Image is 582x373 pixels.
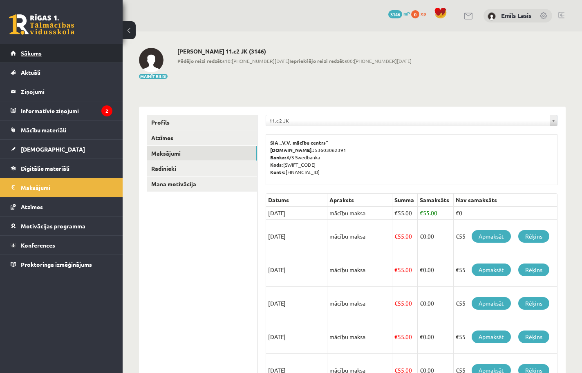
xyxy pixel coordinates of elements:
button: Mainīt bildi [139,74,168,79]
p: 53603062391 A/S Swedbanka [SWIFT_CODE] [FINANCIAL_ID] [270,139,553,176]
a: 0 xp [411,10,430,17]
th: Summa [392,194,417,207]
span: € [420,333,423,340]
a: Motivācijas programma [11,217,112,235]
td: mācību maksa [327,253,392,287]
a: Emīls Lasis [501,11,531,20]
span: € [420,299,423,307]
legend: Informatīvie ziņojumi [21,101,112,120]
a: 3146 mP [388,10,410,17]
span: Mācību materiāli [21,126,66,134]
span: Konferences [21,241,55,249]
td: €55 [454,287,557,320]
span: € [420,266,423,273]
td: [DATE] [266,207,327,220]
td: [DATE] [266,320,327,354]
span: € [394,266,398,273]
a: Digitālie materiāli [11,159,112,178]
a: Atzīmes [11,197,112,216]
a: Rēķins [518,230,549,243]
a: Proktoringa izmēģinājums [11,255,112,274]
span: 3146 [388,10,402,18]
b: Iepriekšējo reizi redzēts [289,58,347,64]
th: Apraksts [327,194,392,207]
a: Apmaksāt [472,264,511,276]
td: [DATE] [266,220,327,253]
a: Rēķins [518,297,549,310]
span: Atzīmes [21,203,43,210]
legend: Ziņojumi [21,82,112,101]
img: Emīls Lasis [488,12,496,20]
a: Rēķins [518,264,549,276]
th: Nav samaksāts [454,194,557,207]
td: mācību maksa [327,220,392,253]
a: Radinieki [147,161,257,176]
a: Apmaksāt [472,331,511,343]
span: Proktoringa izmēģinājums [21,261,92,268]
a: Ziņojumi [11,82,112,101]
b: Banka: [270,154,287,161]
td: 0.00 [418,220,454,253]
span: Aktuāli [21,69,40,76]
td: €55 [454,220,557,253]
a: Sākums [11,44,112,63]
td: 55.00 [418,207,454,220]
a: Aktuāli [11,63,112,82]
b: SIA „V.V. mācību centrs” [270,139,329,146]
i: 2 [101,105,112,116]
span: mP [403,10,410,17]
span: 10:[PHONE_NUMBER][DATE] 00:[PHONE_NUMBER][DATE] [177,57,412,65]
span: [DEMOGRAPHIC_DATA] [21,145,85,153]
span: Digitālie materiāli [21,165,69,172]
h2: [PERSON_NAME] 11.c2 JK (3146) [177,48,412,55]
span: 0 [411,10,419,18]
span: Sākums [21,49,42,57]
td: [DATE] [266,253,327,287]
span: € [420,209,423,217]
td: €55 [454,320,557,354]
span: xp [421,10,426,17]
a: Apmaksāt [472,230,511,243]
th: Samaksāts [418,194,454,207]
a: Mācību materiāli [11,121,112,139]
a: Konferences [11,236,112,255]
span: Motivācijas programma [21,222,85,230]
a: Maksājumi [147,146,257,161]
td: mācību maksa [327,207,392,220]
a: Mana motivācija [147,176,257,192]
b: Pēdējo reizi redzēts [177,58,225,64]
legend: Maksājumi [21,178,112,197]
td: 55.00 [392,287,417,320]
span: € [394,333,398,340]
td: 55.00 [392,320,417,354]
b: Kods: [270,161,283,168]
td: [DATE] [266,287,327,320]
th: Datums [266,194,327,207]
a: Maksājumi [11,178,112,197]
span: € [394,232,398,240]
a: 11.c2 JK [266,115,557,126]
td: 0.00 [418,287,454,320]
td: 0.00 [418,253,454,287]
td: 0.00 [418,320,454,354]
b: Konts: [270,169,286,175]
a: Rīgas 1. Tālmācības vidusskola [9,14,74,35]
a: Informatīvie ziņojumi2 [11,101,112,120]
a: Rēķins [518,331,549,343]
td: 55.00 [392,253,417,287]
b: [DOMAIN_NAME].: [270,147,315,153]
td: 55.00 [392,220,417,253]
img: Emīls Lasis [139,48,163,72]
td: mācību maksa [327,320,392,354]
td: 55.00 [392,207,417,220]
span: € [394,209,398,217]
span: € [394,299,398,307]
span: 11.c2 JK [269,115,546,126]
a: Apmaksāt [472,297,511,310]
a: [DEMOGRAPHIC_DATA] [11,140,112,159]
a: Profils [147,115,257,130]
span: € [420,232,423,240]
td: €55 [454,253,557,287]
td: €0 [454,207,557,220]
a: Atzīmes [147,130,257,145]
